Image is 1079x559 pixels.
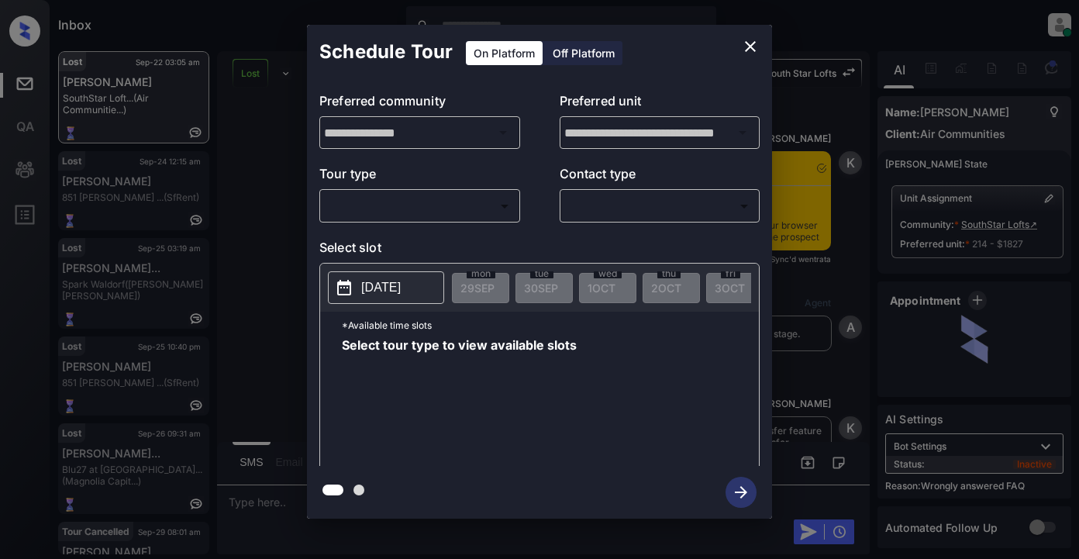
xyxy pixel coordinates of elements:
h2: Schedule Tour [307,25,465,79]
p: Tour type [319,164,520,189]
p: [DATE] [361,278,401,297]
span: Select tour type to view available slots [342,339,577,463]
button: close [735,31,766,62]
p: Contact type [560,164,760,189]
div: On Platform [466,41,543,65]
p: Select slot [319,238,760,263]
button: [DATE] [328,271,444,304]
p: Preferred unit [560,91,760,116]
div: Off Platform [545,41,622,65]
p: Preferred community [319,91,520,116]
p: *Available time slots [342,312,759,339]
